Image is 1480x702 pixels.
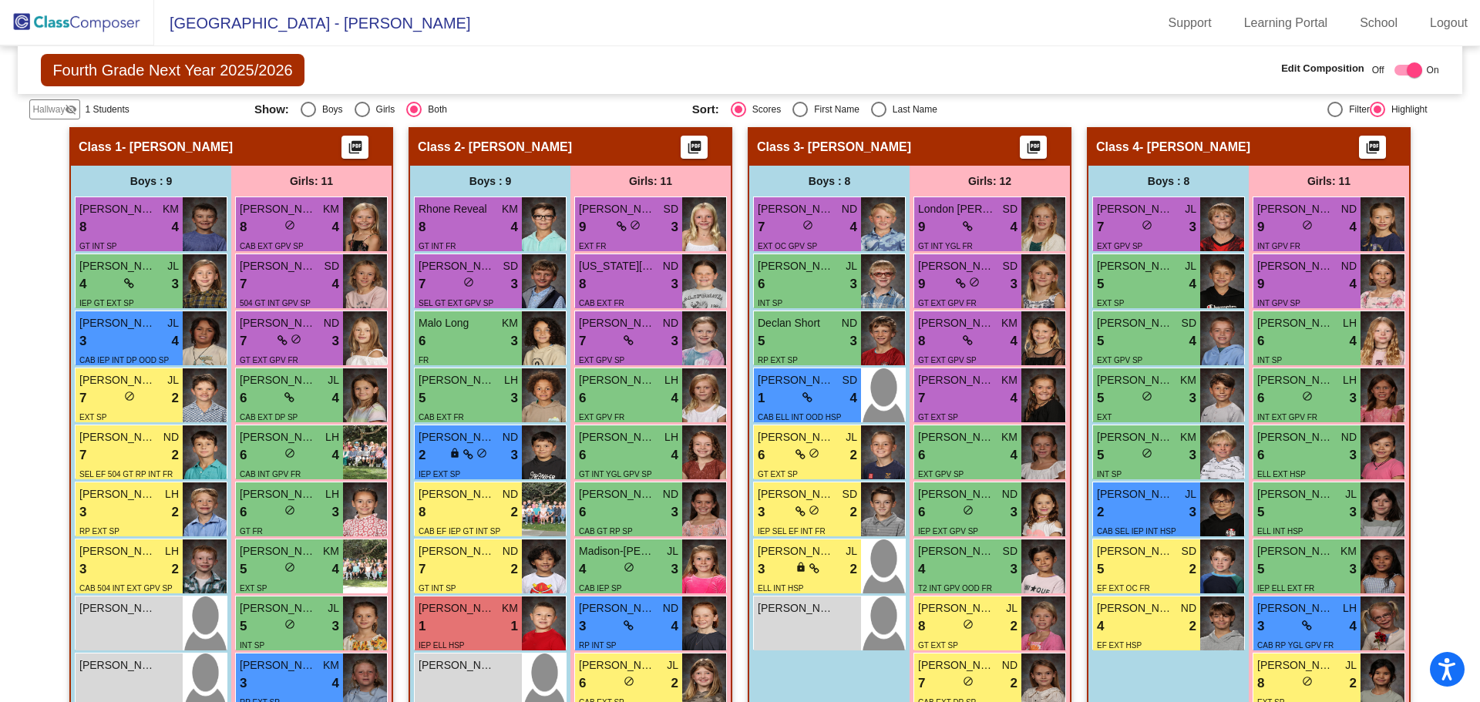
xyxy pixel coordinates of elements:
[240,217,247,237] span: 8
[124,391,135,401] span: do_not_disturb_alt
[419,470,460,479] span: IEP EXT SP
[172,445,179,465] span: 2
[809,448,819,458] span: do_not_disturb_alt
[671,331,678,351] span: 3
[918,242,973,250] span: GT INT YGL FR
[1003,201,1017,217] span: SD
[511,217,518,237] span: 4
[579,258,656,274] span: [US_STATE][PERSON_NAME]
[1097,299,1124,307] span: EXT SP
[503,486,518,502] span: ND
[511,502,518,522] span: 2
[846,429,857,445] span: JL
[419,372,496,388] span: [PERSON_NAME]
[1001,372,1017,388] span: KM
[1350,331,1357,351] span: 4
[1180,429,1196,445] span: KM
[1011,331,1017,351] span: 4
[1139,139,1250,155] span: - [PERSON_NAME]
[1097,388,1104,408] span: 5
[291,334,301,344] span: do_not_disturb_alt
[410,166,570,196] div: Boys : 9
[1097,258,1174,274] span: [PERSON_NAME] [PERSON_NAME]
[1257,502,1264,522] span: 5
[1097,356,1142,364] span: EXT GPV SP
[1418,11,1480,35] a: Logout
[664,201,678,217] span: SD
[1343,315,1357,331] span: LH
[240,470,301,479] span: CAB INT GPV FR
[1232,11,1340,35] a: Learning Portal
[681,136,708,159] button: Print Students Details
[41,54,304,86] span: Fourth Grade Next Year 2025/2026
[692,102,719,116] span: Sort:
[918,201,995,217] span: London [PERSON_NAME]
[240,372,317,388] span: [PERSON_NAME]
[758,299,782,307] span: INT SP
[65,103,77,116] mat-icon: visibility_off
[1020,136,1047,159] button: Print Students Details
[671,217,678,237] span: 3
[1385,102,1428,116] div: Highlight
[172,274,179,294] span: 3
[758,470,798,479] span: GT EXT SP
[1088,166,1249,196] div: Boys : 8
[79,201,156,217] span: [PERSON_NAME]
[504,372,518,388] span: LH
[79,527,119,536] span: RP EXT SP
[570,166,731,196] div: Girls: 11
[1097,413,1112,422] span: EXT
[918,445,925,465] span: 6
[1343,102,1370,116] div: Filter
[1257,258,1334,274] span: [PERSON_NAME]
[370,102,395,116] div: Girls
[167,372,179,388] span: JL
[167,258,179,274] span: JL
[163,429,179,445] span: ND
[332,502,339,522] span: 3
[419,315,496,331] span: Malo Long
[172,502,179,522] span: 2
[1427,63,1439,77] span: On
[579,331,586,351] span: 7
[324,315,339,331] span: ND
[918,486,995,502] span: [PERSON_NAME]
[918,413,958,422] span: GT EXT SP
[284,505,295,516] span: do_not_disturb_alt
[172,388,179,408] span: 2
[1302,220,1313,230] span: do_not_disturb_alt
[1189,331,1196,351] span: 4
[1097,331,1104,351] span: 5
[850,445,857,465] span: 2
[1350,445,1357,465] span: 3
[910,166,1070,196] div: Girls: 12
[476,448,487,458] span: do_not_disturb_alt
[664,372,678,388] span: LH
[846,258,857,274] span: JL
[579,413,624,422] span: EXT GPV FR
[1097,445,1104,465] span: 5
[579,274,586,294] span: 8
[1011,388,1017,408] span: 4
[918,274,925,294] span: 9
[1189,445,1196,465] span: 3
[419,258,496,274] span: [PERSON_NAME]
[1341,429,1357,445] span: ND
[511,445,518,465] span: 3
[918,372,995,388] span: [PERSON_NAME]
[79,429,156,445] span: [PERSON_NAME]
[1001,429,1017,445] span: KM
[758,315,835,331] span: Declan Short
[918,258,995,274] span: [PERSON_NAME]
[758,388,765,408] span: 1
[172,331,179,351] span: 4
[240,445,247,465] span: 6
[1257,429,1334,445] span: [PERSON_NAME]
[579,356,624,364] span: EXT GPV SP
[1257,356,1282,364] span: INT SP
[749,166,910,196] div: Boys : 8
[918,388,925,408] span: 7
[671,502,678,522] span: 3
[757,139,800,155] span: Class 3
[579,486,656,502] span: [PERSON_NAME]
